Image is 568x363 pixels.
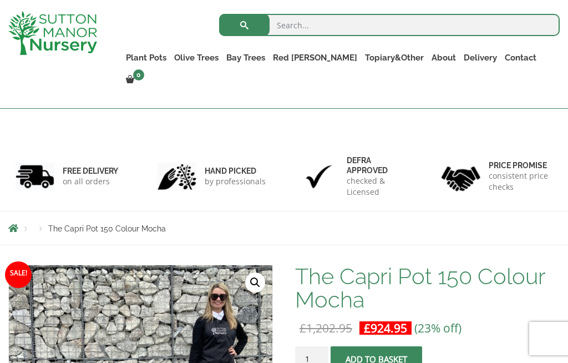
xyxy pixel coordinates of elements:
[245,273,265,293] a: View full-screen image gallery
[300,163,338,191] img: 3.jpg
[295,265,560,311] h1: The Capri Pot 150 Colour Mocha
[133,69,144,80] span: 0
[122,72,148,88] a: 0
[8,11,97,55] img: logo
[5,261,32,288] span: Sale!
[205,176,266,187] p: by professionals
[205,166,266,176] h6: hand picked
[63,176,118,187] p: on all orders
[122,50,170,65] a: Plant Pots
[364,320,407,336] bdi: 924.95
[442,159,480,193] img: 4.jpg
[300,320,352,336] bdi: 1,202.95
[300,320,306,336] span: £
[428,50,460,65] a: About
[170,50,222,65] a: Olive Trees
[489,170,552,193] p: consistent price checks
[219,14,560,36] input: Search...
[16,163,54,191] img: 1.jpg
[361,50,428,65] a: Topiary&Other
[48,224,166,233] span: The Capri Pot 150 Colour Mocha
[63,166,118,176] h6: FREE DELIVERY
[364,320,371,336] span: £
[347,155,410,175] h6: Defra approved
[501,50,540,65] a: Contact
[158,163,196,191] img: 2.jpg
[222,50,269,65] a: Bay Trees
[8,224,560,233] nav: Breadcrumbs
[269,50,361,65] a: Red [PERSON_NAME]
[347,175,410,198] p: checked & Licensed
[460,50,501,65] a: Delivery
[414,320,461,336] span: (23% off)
[489,160,552,170] h6: Price promise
